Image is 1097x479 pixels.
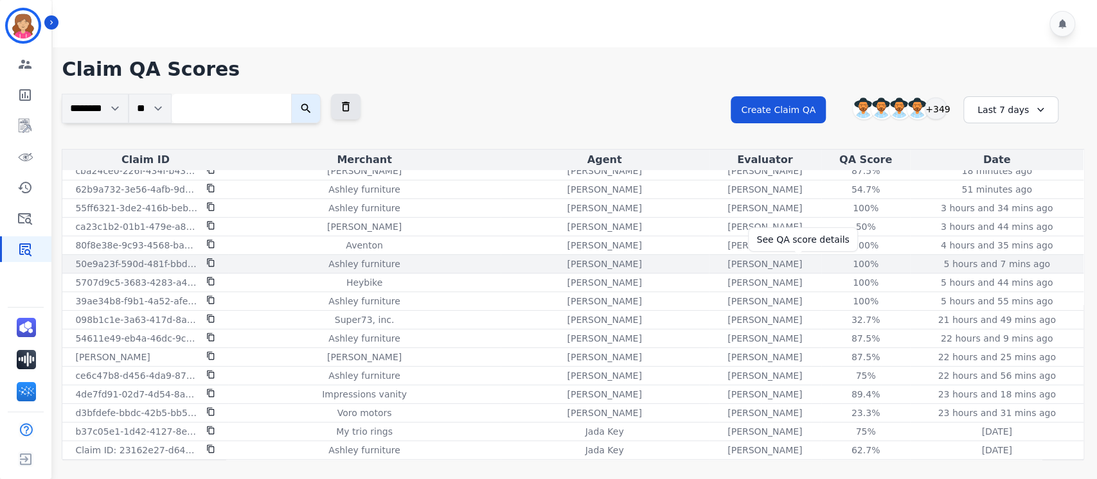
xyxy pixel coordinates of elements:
[75,276,199,289] p: 5707d9c5-3683-4283-a4d4-977aa454553b
[824,152,907,168] div: QA Score
[963,96,1058,123] div: Last 7 days
[837,444,895,457] div: 62.7%
[75,257,199,270] p: 50e9a23f-590d-481f-bbd1-1426489c3238
[567,332,641,345] p: [PERSON_NAME]
[328,295,400,308] p: Ashley furniture
[567,313,641,326] p: [PERSON_NAME]
[75,332,199,345] p: 54611e49-eb4a-46dc-9c6b-3342115a6d4e
[837,388,895,401] div: 89.4%
[941,332,1053,345] p: 22 hours and 9 mins ago
[567,202,641,214] p: [PERSON_NAME]
[837,164,895,177] div: 87.5%
[727,313,802,326] p: [PERSON_NAME]
[75,183,199,196] p: 62b9a732-3e56-4afb-9d74-e68d6ee3b79f
[837,313,895,326] div: 32.7%
[837,425,895,438] div: 75%
[727,425,802,438] p: [PERSON_NAME]
[941,295,1053,308] p: 5 hours and 55 mins ago
[585,444,624,457] p: Jada Key
[837,406,895,419] div: 23.3%
[943,257,1050,270] p: 5 hours and 7 mins ago
[567,183,641,196] p: [PERSON_NAME]
[567,257,641,270] p: [PERSON_NAME]
[727,295,802,308] p: [PERSON_NAME]
[961,164,1031,177] p: 18 minutes ago
[75,351,150,363] p: [PERSON_NAME]
[75,202,199,214] p: 55ff6321-3de2-416b-bebc-8e6b7051b7a6
[727,369,802,382] p: [PERSON_NAME]
[837,202,895,214] div: 100%
[837,332,895,345] div: 87.5%
[567,295,641,308] p: [PERSON_NAME]
[837,220,895,233] div: 50%
[75,388,199,401] p: 4de7fd91-02d7-4d54-8a88-8e3b1cb309ed
[727,406,802,419] p: [PERSON_NAME]
[837,351,895,363] div: 87.5%
[231,152,497,168] div: Merchant
[941,220,1053,233] p: 3 hours and 44 mins ago
[585,425,624,438] p: Jada Key
[567,276,641,289] p: [PERSON_NAME]
[981,425,1012,438] p: [DATE]
[328,444,400,457] p: Ashley furniture
[938,369,1055,382] p: 22 hours and 56 mins ago
[941,239,1053,252] p: 4 hours and 35 mins ago
[711,152,819,168] div: Evaluator
[837,183,895,196] div: 54.7%
[75,239,199,252] p: 80f8e38e-9c93-4568-babb-018cc22c9f08
[75,425,199,438] p: b37c05e1-1d42-4127-8e6e-7b2f4e561c39
[567,406,641,419] p: [PERSON_NAME]
[328,257,400,270] p: Ashley furniture
[756,233,849,246] div: See QA score details
[837,257,895,270] div: 100%
[727,351,802,363] p: [PERSON_NAME]
[913,152,1081,168] div: Date
[837,276,895,289] div: 100%
[503,152,706,168] div: Agent
[837,369,895,382] div: 75%
[75,164,199,177] p: cba24ce0-226f-434f-b432-ca22bc493fc1
[8,10,39,41] img: Bordered avatar
[567,220,641,233] p: [PERSON_NAME]
[567,351,641,363] p: [PERSON_NAME]
[328,202,400,214] p: Ashley furniture
[727,257,802,270] p: [PERSON_NAME]
[336,425,393,438] p: My trio rings
[327,220,402,233] p: [PERSON_NAME]
[941,202,1053,214] p: 3 hours and 34 mins ago
[337,406,392,419] p: Voro motors
[925,98,947,119] div: +349
[727,388,802,401] p: [PERSON_NAME]
[727,164,802,177] p: [PERSON_NAME]
[327,351,402,363] p: [PERSON_NAME]
[727,202,802,214] p: [PERSON_NAME]
[328,332,400,345] p: Ashley furniture
[75,369,199,382] p: ce6c47b8-d456-4da9-87b0-2a967471da35
[731,96,826,123] button: Create Claim QA
[346,276,382,289] p: Heybike
[65,152,226,168] div: Claim ID
[961,183,1031,196] p: 51 minutes ago
[938,313,1055,326] p: 21 hours and 49 mins ago
[328,183,400,196] p: Ashley furniture
[567,388,641,401] p: [PERSON_NAME]
[837,239,895,252] div: 100%
[75,220,199,233] p: ca23c1b2-01b1-479e-a882-a99cb13b5368
[837,295,895,308] div: 100%
[346,239,382,252] p: Aventon
[941,276,1053,289] p: 5 hours and 44 mins ago
[75,295,199,308] p: 39ae34b8-f9b1-4a52-afe7-60d0af9472fc
[567,369,641,382] p: [PERSON_NAME]
[75,444,199,457] p: Claim ID: 23162e27-d646-4596-ac99-41ac5c8c5b58
[62,58,1084,81] h1: Claim QA Scores
[727,332,802,345] p: [PERSON_NAME]
[567,164,641,177] p: [PERSON_NAME]
[327,164,402,177] p: [PERSON_NAME]
[75,313,199,326] p: 098b1c1e-3a63-417d-8a72-5d5625b7d32d
[567,239,641,252] p: [PERSON_NAME]
[335,313,395,326] p: Super73, inc.
[727,183,802,196] p: [PERSON_NAME]
[727,220,802,233] p: [PERSON_NAME]
[981,444,1012,457] p: [DATE]
[727,239,802,252] p: [PERSON_NAME]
